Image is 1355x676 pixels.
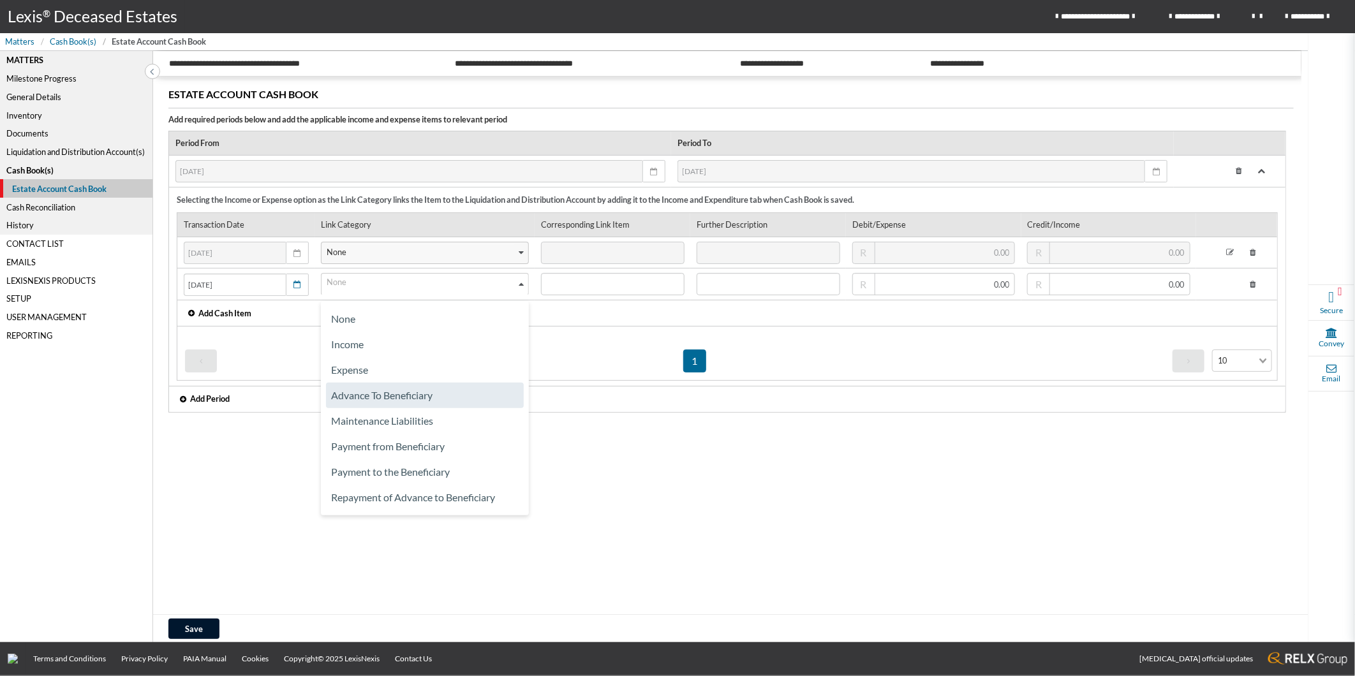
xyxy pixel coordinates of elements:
[184,217,302,233] span: Transaction Date
[1215,353,1229,369] span: 10
[1322,373,1341,385] span: Email
[184,242,309,264] div: Tue Sep 02 2025 00:00:00 GMT+0200 (South Africa Standard Time)
[43,6,54,27] p: ®
[326,408,524,434] li: Maintenance Liabilities
[852,273,875,295] span: R
[114,642,175,675] a: Privacy Policy
[326,332,524,357] li: Income
[326,485,524,510] li: Repayment of Advance to Beneficiary
[1027,273,1050,295] span: R
[321,273,529,295] div: Search for option
[177,193,1278,208] div: Selecting the Income or Expense option as the Link Category links the Item to the Liquidation and...
[1320,305,1343,316] span: Secure
[677,136,1143,151] span: Period To
[234,642,276,675] a: Cookies
[44,36,103,48] a: Cash Book(s)
[8,654,18,664] img: LexisNexis_logo.0024414d.png
[321,242,529,264] div: Search for option
[326,459,524,485] li: Payment to the Beneficiary
[190,393,230,405] span: Add Period
[168,89,1286,100] p: Estate Account Cash Book
[324,245,349,261] span: None
[326,383,524,408] li: Advance To Beneficiary
[852,242,875,264] span: R
[1319,338,1344,349] span: Convey
[198,307,251,320] span: Add Cash Item
[276,642,387,675] a: Copyright© 2025 LexisNexis
[1231,353,1255,354] input: Search for option
[184,274,286,296] input: yyyy/mm/dd
[184,305,258,322] button: Add Cash Item
[5,36,34,48] span: Matters
[1027,217,1181,233] span: Credit/Income
[326,357,524,383] li: Expense
[175,136,641,151] span: Period From
[326,306,524,332] li: None
[350,245,514,246] input: Search for option
[168,114,1286,126] div: Add required periods below and add the applicable income and expense items to relevant period
[323,276,515,292] input: Search for option
[175,390,236,408] button: Add Period
[852,217,1007,233] span: Debit/Expense
[321,217,518,233] span: Link Category
[326,434,524,459] li: Payment from Beneficiary
[1212,349,1272,372] div: Search for option
[697,217,833,233] span: Further Description
[1132,642,1261,675] a: [MEDICAL_DATA] official updates
[5,36,41,48] a: Matters
[541,217,677,233] span: Corresponding Link Item
[184,274,309,296] div: Tue Sep 02 2025 00:00:00 GMT+0200 (South Africa Standard Time)
[1268,652,1347,666] img: RELX_logo.65c3eebe.png
[387,642,440,675] a: Contact Us
[50,36,96,48] span: Cash Book(s)
[1027,242,1050,264] span: R
[175,642,234,675] a: PAIA Manual
[26,642,114,675] a: Terms and Conditions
